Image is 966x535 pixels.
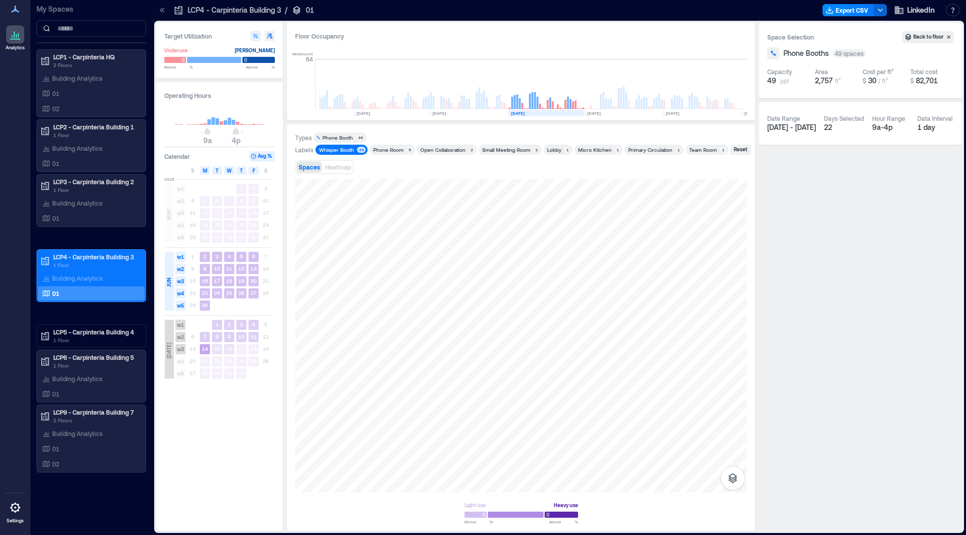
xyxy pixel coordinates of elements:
p: LCP5 - Carpinteria Building 4 [53,328,138,336]
div: Small Meeting Room [482,146,530,153]
div: 1 [564,147,570,153]
h3: Target Utilization [164,31,275,41]
text: 6 [216,197,219,204]
text: 21 [226,222,232,228]
p: 1 Floor [53,336,138,344]
text: 30 [251,234,257,240]
span: w4 [175,220,186,230]
p: 01 [52,289,59,297]
text: 2 [252,185,255,191]
text: 30 [226,370,232,376]
text: 19 [202,222,208,228]
div: 2 [533,147,540,153]
div: Light use [464,500,486,510]
p: / [285,5,288,15]
div: Capacity [767,68,792,76]
div: 1 [675,147,682,153]
p: 1 Floor [53,261,138,269]
span: LinkedIn [907,5,935,15]
text: [DATE] [666,111,679,116]
span: F [253,166,255,175]
span: w1 [175,184,186,194]
div: 1 day [917,122,954,132]
span: 49 [767,76,776,86]
div: Data Interval [917,114,953,122]
div: Lobby [547,146,561,153]
p: Building Analytics [52,429,102,438]
text: 16 [226,346,232,352]
div: 49 [357,147,366,153]
div: Open Collaboration [420,146,466,153]
text: 14 [226,210,232,216]
text: 20 [214,222,220,228]
text: 9 [252,197,255,204]
div: 9a - 4p [872,122,909,132]
text: 8 [216,333,219,340]
text: 1 [240,185,243,191]
div: 5 [407,147,413,153]
text: [DATE] [511,111,525,116]
div: 49 [356,135,365,141]
text: 30 [202,302,208,308]
span: w3 [175,208,186,218]
p: 02 [52,460,59,468]
span: w1 [175,320,186,330]
p: Building Analytics [52,274,102,282]
text: 24 [214,290,220,296]
text: 10 [238,333,244,340]
div: 1 [720,147,726,153]
span: / ft² [878,77,888,84]
button: Reset [730,145,751,155]
span: 82,701 [916,76,938,85]
h3: Calendar [164,151,190,161]
text: 9 [228,333,231,340]
p: 2 Floors [53,61,138,69]
button: Avg % [249,151,275,161]
span: T [216,166,219,175]
div: Underuse [164,45,188,55]
div: [PERSON_NAME] [235,45,275,55]
span: w5 [175,369,186,379]
text: 2 [203,253,206,259]
span: w1 [175,252,186,262]
p: LCP9 - Carpinteria Building 7 [53,408,138,416]
text: 7 [203,333,206,340]
span: S [264,166,267,175]
text: [DATE] [587,111,601,116]
span: w4 [175,356,186,366]
text: 28 [226,234,232,240]
text: 19 [238,278,244,284]
text: 23 [202,290,208,296]
span: S [191,166,194,175]
text: 28 [202,370,208,376]
span: w3 [175,276,186,286]
button: Heatmap [323,161,353,173]
text: 10 [214,265,220,272]
button: Export CSV [822,4,874,16]
text: 17 [214,278,220,284]
text: 5 [240,253,243,259]
p: Building Analytics [52,375,102,383]
p: Building Analytics [52,144,102,152]
span: 4p [232,136,240,145]
text: 23 [226,358,232,364]
text: 13 [214,210,220,216]
p: 1 Floor [53,131,138,139]
div: Heavy use [554,500,578,510]
p: LCP6 - Carpinteria Building 5 [53,353,138,361]
text: 24 [238,358,244,364]
h3: Space Selection [767,32,902,42]
p: 2 Floors [53,416,138,424]
p: LCP4 - Carpinteria Building 3 [188,5,281,15]
text: 15 [214,346,220,352]
p: 1 Floor [53,186,138,194]
span: T [240,166,243,175]
span: w4 [175,288,186,298]
span: w2 [175,332,186,342]
p: LCP3 - Carpinteria Building 2 [53,178,138,186]
span: W [227,166,232,175]
p: 01 [52,89,59,97]
text: 12 [202,210,208,216]
p: My Spaces [37,4,146,14]
span: [DATE] [165,343,173,358]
